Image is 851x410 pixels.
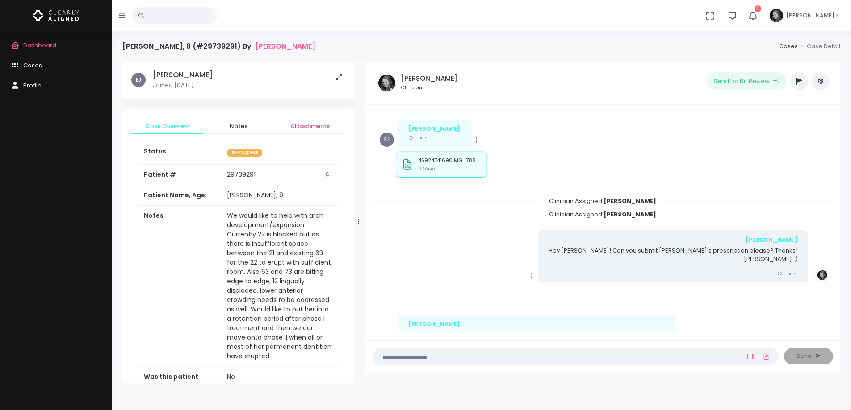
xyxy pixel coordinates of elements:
li: Case Detail [798,42,840,51]
b: [PERSON_NAME] [604,197,656,205]
span: Attachments [281,122,339,131]
span: Clinician Assigned: [538,207,667,221]
h5: [PERSON_NAME] [401,75,457,83]
span: Clinician Assigned: [538,194,667,208]
div: [PERSON_NAME] [549,236,797,244]
b: [PERSON_NAME] [604,210,656,219]
div: scrollable content [373,112,833,331]
span: Case Overview [138,122,196,131]
small: [DATE] [408,135,428,141]
img: Logo Horizontal [33,6,79,25]
span: Profile [23,81,42,90]
h4: [PERSON_NAME], 8 (#29739291) By [122,42,315,50]
div: [PERSON_NAME] [408,124,460,133]
th: Status [138,141,222,164]
small: 0.30MB [418,166,435,172]
h5: [PERSON_NAME] [153,70,213,79]
p: 45924741690IMG_7887.jpg [418,157,481,163]
span: Notes [210,122,267,131]
span: [PERSON_NAME] [786,11,834,20]
div: scrollable content [122,62,355,383]
img: Header Avatar [768,8,784,24]
small: [DATE] [777,271,797,277]
p: Joined [DATE] [153,81,213,90]
span: EJ [131,73,146,87]
td: [PERSON_NAME], 8 [222,185,338,206]
a: Add Files [761,348,771,364]
p: Hey [PERSON_NAME]! Can you submit [PERSON_NAME]'s prescription please? Thanks! [PERSON_NAME] :) [549,246,797,264]
span: EJ [380,133,394,147]
span: 1 [755,5,761,12]
a: Add Loom Video [746,353,757,360]
td: 29739291 [222,165,338,185]
div: [PERSON_NAME] [408,320,664,329]
span: In Progress [227,149,262,157]
th: Patient # [138,164,222,185]
th: Notes [138,206,222,367]
a: Cases [779,42,798,50]
small: Clinician [401,84,457,91]
button: Send for Dr. Review [706,72,787,90]
td: We would like to help with arch development/expansion. Currently 22 is blocked out as there is in... [222,206,338,367]
th: Patient Name, Age: [138,185,222,206]
span: Dashboard [23,41,56,50]
a: [PERSON_NAME] [255,42,315,50]
span: Cases [23,61,42,70]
